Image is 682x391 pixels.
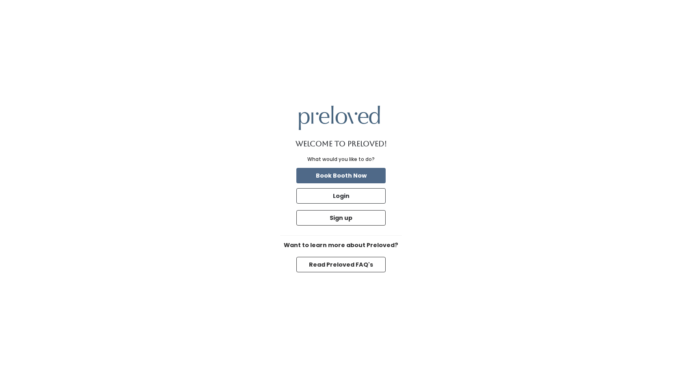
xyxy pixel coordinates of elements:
[295,187,387,205] a: Login
[295,209,387,227] a: Sign up
[296,140,387,148] h1: Welcome to Preloved!
[280,242,402,249] h6: Want to learn more about Preloved?
[307,156,375,163] div: What would you like to do?
[296,168,386,183] button: Book Booth Now
[296,257,386,272] button: Read Preloved FAQ's
[299,106,380,130] img: preloved logo
[296,188,386,204] button: Login
[296,210,386,226] button: Sign up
